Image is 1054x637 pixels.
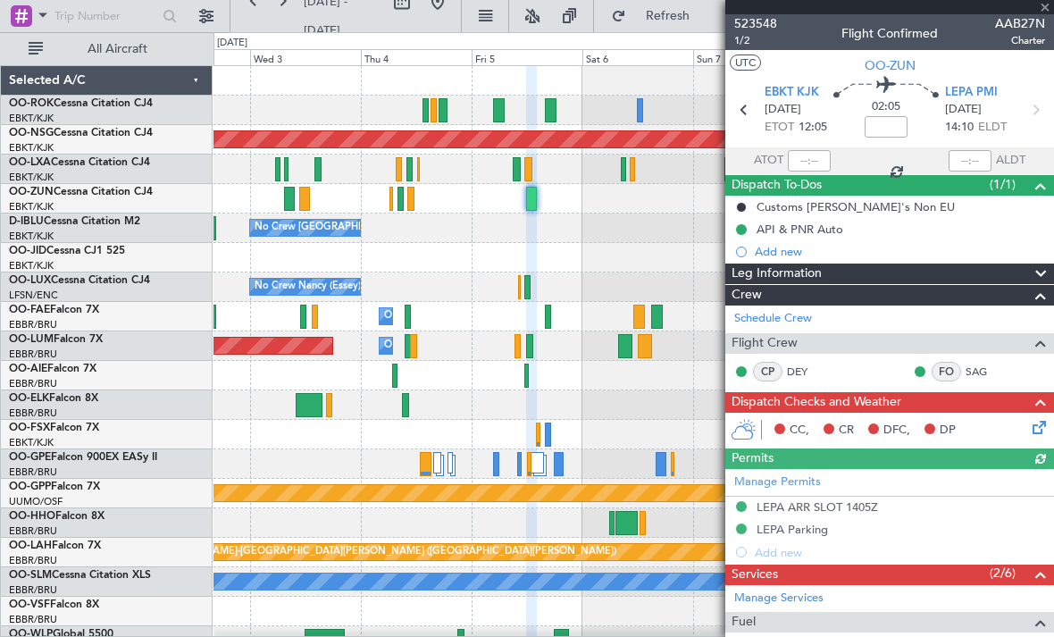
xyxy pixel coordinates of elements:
div: No Crew Nancy (Essey) [255,273,361,300]
span: OO-NSG [9,128,54,138]
a: EBKT/KJK [9,436,54,449]
a: DEY [787,364,827,380]
a: Schedule Crew [734,310,812,328]
span: Leg Information [732,264,822,284]
a: Manage Services [734,590,824,608]
a: OO-LXACessna Citation CJ4 [9,157,150,168]
a: OO-SLMCessna Citation XLS [9,570,151,581]
span: OO-ZUN [9,187,54,197]
a: OO-ELKFalcon 8X [9,393,98,404]
a: LFSN/ENC [9,289,58,302]
div: FO [932,362,961,381]
span: ETOT [765,119,794,137]
span: 523548 [734,14,777,33]
div: API & PNR Auto [757,222,843,237]
span: Crew [732,285,762,306]
span: OO-FSX [9,423,50,433]
span: All Aircraft [46,43,188,55]
span: EBKT KJK [765,84,819,102]
span: OO-LUM [9,334,54,345]
a: OO-GPPFalcon 7X [9,482,100,492]
a: EBKT/KJK [9,112,54,125]
a: OO-LUMFalcon 7X [9,334,103,345]
span: DP [940,422,956,440]
a: OO-LAHFalcon 7X [9,541,101,551]
span: OO-GPE [9,452,51,463]
span: OO-ROK [9,98,54,109]
div: Add new [755,244,1045,259]
span: (2/6) [990,564,1016,583]
span: 02:05 [872,98,900,116]
span: Refresh [630,10,705,22]
span: CR [839,422,854,440]
button: All Aircraft [20,35,194,63]
span: Flight Crew [732,333,798,354]
a: OO-HHOFalcon 8X [9,511,105,522]
span: OO-ZUN [865,56,916,75]
div: No Crew [GEOGRAPHIC_DATA] ([GEOGRAPHIC_DATA] National) [255,214,554,241]
a: EBKT/KJK [9,171,54,184]
span: Charter [995,33,1045,48]
div: Flight Confirmed [841,24,938,43]
span: [DATE] [765,101,801,119]
span: Dispatch Checks and Weather [732,392,901,413]
span: 1/2 [734,33,777,48]
a: EBBR/BRU [9,377,57,390]
div: Owner Melsbroek Air Base [384,332,506,359]
a: EBKT/KJK [9,259,54,272]
input: Trip Number [54,3,157,29]
a: EBBR/BRU [9,524,57,538]
span: D-IBLU [9,216,44,227]
a: OO-AIEFalcon 7X [9,364,96,374]
a: D-IBLUCessna Citation M2 [9,216,140,227]
span: OO-AIE [9,364,47,374]
span: OO-LXA [9,157,51,168]
span: ELDT [978,119,1007,137]
span: CC, [790,422,809,440]
a: OO-NSGCessna Citation CJ4 [9,128,153,138]
a: OO-GPEFalcon 900EX EASy II [9,452,157,463]
a: EBKT/KJK [9,230,54,243]
span: OO-GPP [9,482,51,492]
span: (1/1) [990,175,1016,194]
div: Sat 6 [582,49,693,65]
a: EBBR/BRU [9,348,57,361]
a: OO-VSFFalcon 8X [9,599,99,610]
div: Customs [PERSON_NAME]'s Non EU [757,199,955,214]
a: EBBR/BRU [9,583,57,597]
a: EBBR/BRU [9,465,57,479]
span: OO-ELK [9,393,49,404]
a: EBBR/BRU [9,613,57,626]
span: DFC, [883,422,910,440]
div: [DATE] [217,36,247,51]
a: SAG [966,364,1006,380]
span: OO-SLM [9,570,52,581]
div: Thu 4 [361,49,472,65]
span: AAB27N [995,14,1045,33]
a: EBKT/KJK [9,141,54,155]
div: Planned Maint [PERSON_NAME]-[GEOGRAPHIC_DATA][PERSON_NAME] ([GEOGRAPHIC_DATA][PERSON_NAME]) [88,539,616,566]
span: Dispatch To-Dos [732,175,822,196]
div: Fri 5 [472,49,582,65]
a: EBBR/BRU [9,554,57,567]
span: OO-HHO [9,511,55,522]
a: OO-FAEFalcon 7X [9,305,99,315]
div: Sun 7 [693,49,804,65]
span: OO-LUX [9,275,51,286]
a: OO-FSXFalcon 7X [9,423,99,433]
span: 12:05 [799,119,827,137]
span: Fuel [732,612,756,633]
span: ALDT [996,152,1025,170]
a: OO-JIDCessna CJ1 525 [9,246,125,256]
div: Owner Melsbroek Air Base [384,303,506,330]
a: UUMO/OSF [9,495,63,508]
span: OO-VSF [9,599,50,610]
div: CP [753,362,782,381]
span: OO-JID [9,246,46,256]
a: OO-LUXCessna Citation CJ4 [9,275,150,286]
a: OO-ZUNCessna Citation CJ4 [9,187,153,197]
button: UTC [730,54,761,71]
span: Services [732,565,778,585]
span: LEPA PMI [945,84,998,102]
a: EBKT/KJK [9,200,54,214]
